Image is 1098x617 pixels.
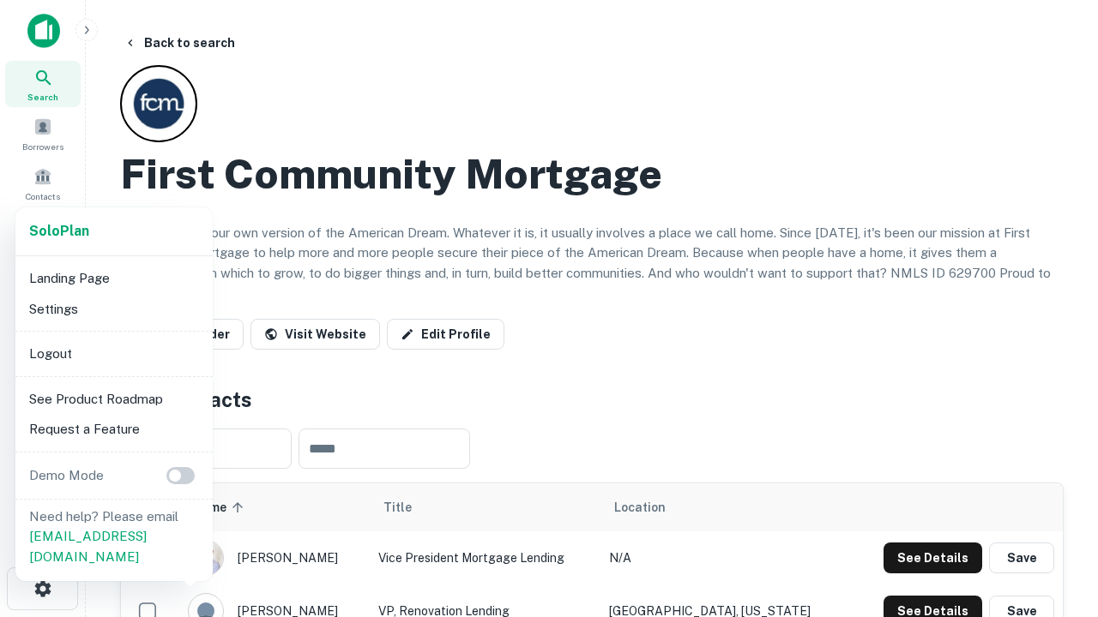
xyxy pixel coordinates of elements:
p: Need help? Please email [29,506,199,567]
a: [EMAIL_ADDRESS][DOMAIN_NAME] [29,529,147,564]
strong: Solo Plan [29,223,89,239]
a: SoloPlan [29,221,89,242]
iframe: Chat Widget [1012,480,1098,562]
li: Logout [22,338,206,369]
p: Demo Mode [22,465,111,486]
li: See Product Roadmap [22,384,206,415]
li: Settings [22,294,206,325]
li: Request a Feature [22,414,206,445]
li: Landing Page [22,263,206,294]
